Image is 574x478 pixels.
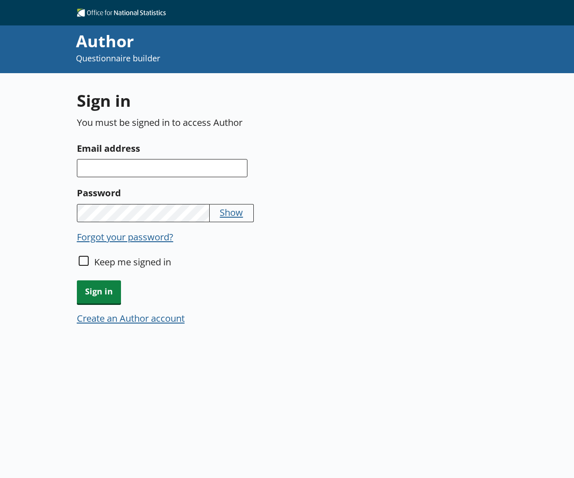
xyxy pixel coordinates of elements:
button: Show [220,206,243,219]
p: You must be signed in to access Author [77,116,377,129]
p: Questionnaire builder [76,53,410,64]
label: Password [77,185,377,200]
button: Forgot your password? [77,230,173,243]
label: Email address [77,141,377,155]
h1: Sign in [77,90,377,112]
button: Sign in [77,280,121,304]
button: Create an Author account [77,312,185,324]
div: Author [76,30,410,53]
label: Keep me signed in [94,255,171,268]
